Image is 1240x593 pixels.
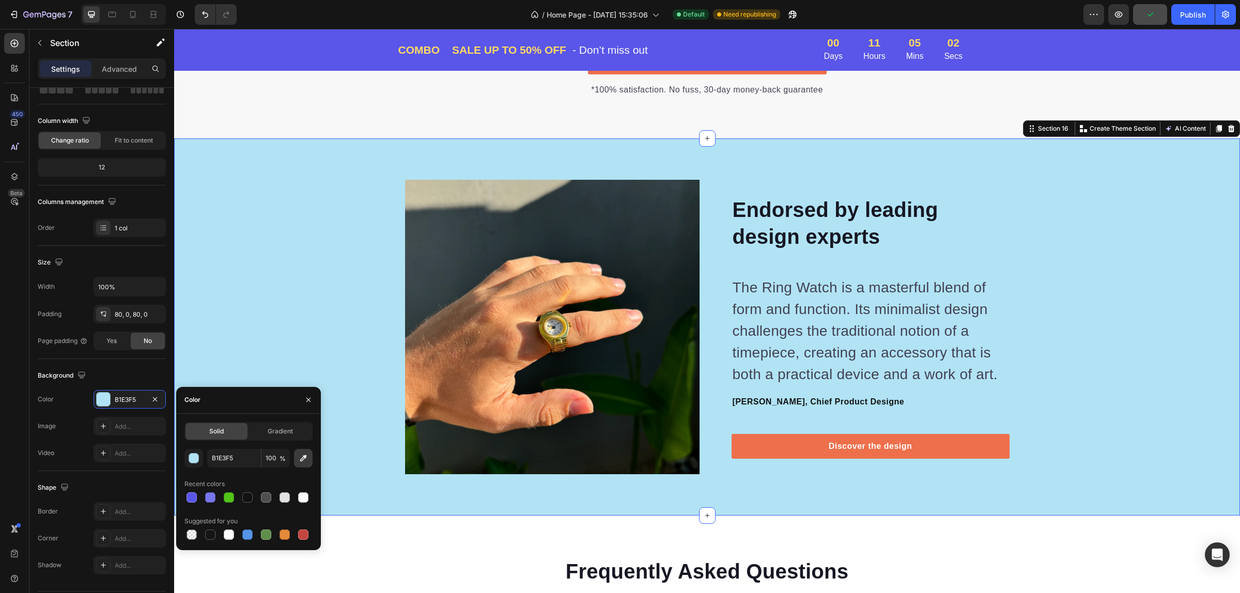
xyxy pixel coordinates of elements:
[144,336,152,346] span: No
[683,10,705,19] span: Default
[38,369,88,383] div: Background
[655,411,738,424] p: Discover the design
[1171,4,1215,25] button: Publish
[542,9,545,20] span: /
[988,93,1034,106] button: AI Content
[38,560,61,570] div: Shadow
[723,10,776,19] span: Need republishing
[38,422,56,431] div: Image
[862,95,896,104] div: Section 16
[106,336,117,346] span: Yes
[8,189,25,197] div: Beta
[68,8,72,21] p: 7
[559,248,834,356] p: The Ring Watch is a masterful blend of form and function. Its minimalist design challenges the tr...
[40,160,164,175] div: 12
[38,256,65,270] div: Size
[51,64,80,74] p: Settings
[184,517,238,526] div: Suggested for you
[557,166,835,222] h2: Endorsed by leading design experts
[115,310,163,319] div: 80, 0, 80, 0
[1205,542,1230,567] div: Open Intercom Messenger
[115,534,163,543] div: Add...
[115,224,163,233] div: 1 col
[115,422,163,431] div: Add...
[38,195,118,209] div: Columns management
[38,507,58,516] div: Border
[102,64,137,74] p: Advanced
[38,336,88,346] div: Page padding
[184,479,225,489] div: Recent colors
[38,114,92,128] div: Column width
[1180,9,1206,20] div: Publish
[209,427,224,436] span: Solid
[115,395,145,404] div: B1E3F5
[4,4,77,25] button: 7
[174,29,1240,593] iframe: Design area
[115,507,163,517] div: Add...
[38,481,71,495] div: Shape
[547,9,648,20] span: Home Page - [DATE] 15:35:06
[38,395,54,404] div: Color
[115,136,153,145] span: Fit to content
[195,4,237,25] div: Undo/Redo
[415,55,652,67] p: *100% satisfaction. No fuss, 30-day money-back guarantee
[38,223,55,232] div: Order
[38,282,55,291] div: Width
[115,449,163,458] div: Add...
[284,529,783,556] p: Frequently Asked Questions
[207,449,261,467] input: Eg: FFFFFF
[184,395,200,404] div: Color
[51,136,89,145] span: Change ratio
[50,37,135,49] p: Section
[38,448,54,458] div: Video
[38,309,61,319] div: Padding
[38,534,58,543] div: Corner
[280,454,286,463] span: %
[268,427,293,436] span: Gradient
[94,277,165,296] input: Auto
[559,367,834,379] p: [PERSON_NAME], Chief Product Designe
[231,151,525,445] img: gempages_582182953858106008-a43adba0-9965-4b66-8036-05f36dc1d017.jpg
[115,561,163,570] div: Add...
[557,405,835,430] a: Discover the design
[10,110,25,118] div: 450
[916,95,982,104] p: Create Theme Section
